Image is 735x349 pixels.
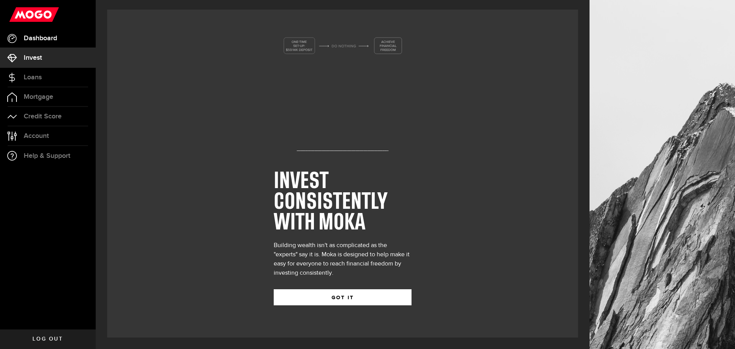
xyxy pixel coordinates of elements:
span: Credit Score [24,113,62,120]
h1: INVEST CONSISTENTLY WITH MOKA [274,171,412,233]
span: Help & Support [24,152,70,159]
button: Open LiveChat chat widget [6,3,29,26]
span: Mortgage [24,93,53,100]
span: Account [24,133,49,139]
span: Dashboard [24,35,57,42]
span: Loans [24,74,42,81]
div: Building wealth isn't as complicated as the "experts" say it is. Moka is designed to help make it... [274,241,412,278]
button: GOT IT [274,289,412,305]
span: Log out [33,336,63,342]
span: Invest [24,54,42,61]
